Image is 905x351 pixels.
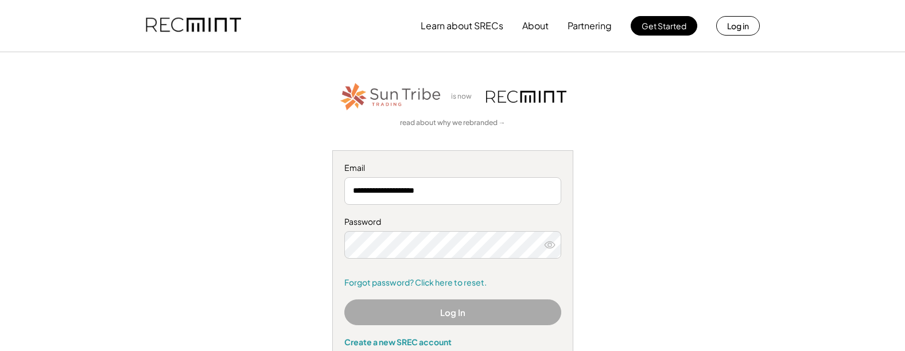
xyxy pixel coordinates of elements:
button: Get Started [631,16,697,36]
img: recmint-logotype%403x.png [486,91,566,103]
button: About [522,14,549,37]
div: Password [344,216,561,228]
div: Create a new SREC account [344,337,561,347]
img: STT_Horizontal_Logo%2B-%2BColor.png [339,81,442,112]
a: read about why we rebranded → [400,118,506,128]
button: Log In [344,299,561,325]
a: Forgot password? Click here to reset. [344,277,561,288]
button: Partnering [568,14,612,37]
button: Log in [716,16,760,36]
button: Learn about SRECs [421,14,503,37]
div: is now [448,92,480,102]
img: recmint-logotype%403x.png [146,6,241,45]
div: Email [344,162,561,174]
